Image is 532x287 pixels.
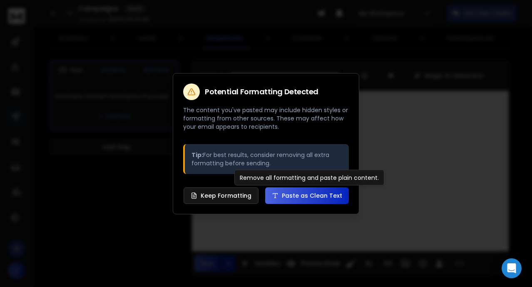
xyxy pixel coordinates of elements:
p: For best results, consider removing all extra formatting before sending. [191,151,342,167]
button: Paste as Clean Text [265,187,349,204]
h2: Potential Formatting Detected [205,88,318,96]
p: The content you've pasted may include hidden styles or formatting from other sources. These may a... [183,106,349,131]
strong: Tip: [191,151,203,159]
button: Keep Formatting [184,187,259,204]
div: Open Intercom Messenger [502,258,522,278]
div: Remove all formatting and paste plain content. [234,170,384,186]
